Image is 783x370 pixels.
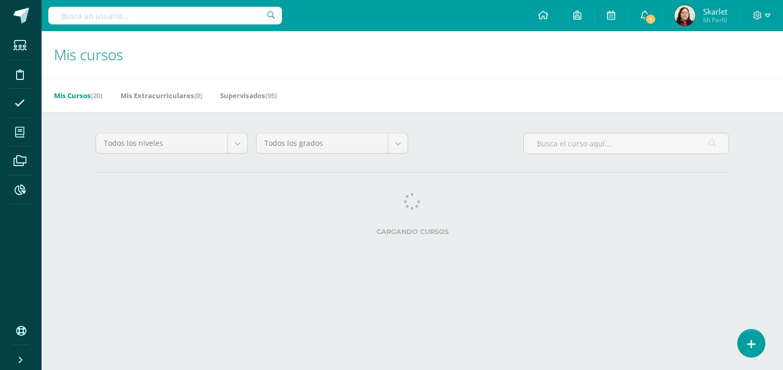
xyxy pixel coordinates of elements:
a: Mis Cursos(20) [54,87,102,104]
span: (95) [265,91,277,100]
span: 1 [645,13,656,25]
span: Todos los grados [264,133,380,153]
span: (20) [91,91,102,100]
span: Mi Perfil [703,16,727,24]
span: Todos los niveles [104,133,220,153]
span: Mis cursos [54,45,123,64]
img: dbffebcdb1147f6a6764b037b1bfced6.png [674,5,695,26]
a: Todos los niveles [96,133,247,153]
span: Skarlet [703,6,727,17]
a: Todos los grados [256,133,408,153]
label: Cargando cursos [96,228,729,236]
a: Supervisados(95) [220,87,277,104]
a: Mis Extracurriculares(0) [120,87,202,104]
span: (0) [194,91,202,100]
input: Busca el curso aquí... [524,133,728,154]
input: Busca un usuario... [48,7,282,24]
